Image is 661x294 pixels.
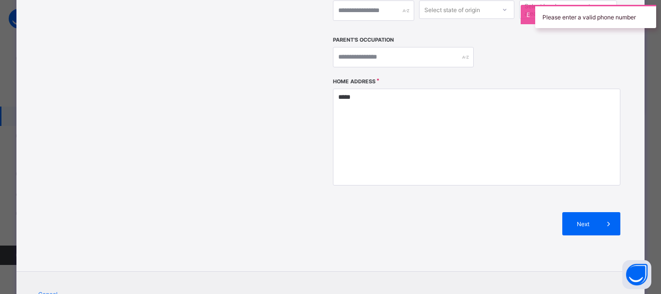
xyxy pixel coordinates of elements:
[333,78,376,85] label: Home Address
[535,5,656,28] div: Please enter a valid phone number
[622,260,651,289] button: Open asap
[570,220,597,228] span: Next
[333,37,394,43] label: Parent's Occupation
[424,0,480,19] div: Select state of origin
